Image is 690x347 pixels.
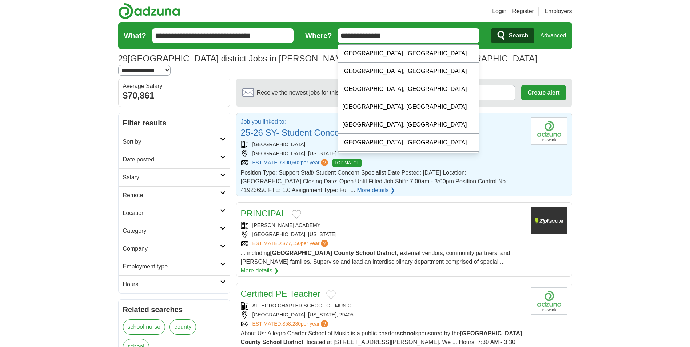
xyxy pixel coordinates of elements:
[118,53,537,63] h1: [GEOGRAPHIC_DATA] district Jobs in [PERSON_NAME][GEOGRAPHIC_DATA], [GEOGRAPHIC_DATA]
[119,240,230,258] a: Company
[119,151,230,168] a: Date posted
[123,319,165,335] a: school nurse
[123,173,220,182] h2: Salary
[531,117,567,145] img: Company logo
[252,240,330,247] a: ESTIMATED:$77,150per year?
[252,320,330,328] a: ESTIMATED:$58,280per year?
[241,208,286,218] a: PRINCIPAL
[241,339,261,345] strong: County
[491,28,534,43] button: Search
[119,186,230,204] a: Remote
[321,159,328,166] span: ?
[241,128,387,137] a: 25-26 SY- Student Concern Specialist
[257,88,381,97] span: Receive the newest jobs for this search :
[123,262,220,271] h2: Employment type
[334,250,354,256] strong: County
[282,160,301,165] span: $90,602
[119,222,230,240] a: Category
[241,311,525,319] div: [GEOGRAPHIC_DATA], [US_STATE], 29405
[241,117,387,126] p: Job you linked to:
[460,330,522,336] strong: [GEOGRAPHIC_DATA]
[241,141,525,148] div: [GEOGRAPHIC_DATA]
[241,222,525,229] div: [PERSON_NAME] ACADEMY
[355,250,375,256] strong: School
[119,258,230,275] a: Employment type
[531,287,567,315] img: Company logo
[512,7,534,16] a: Register
[282,321,301,327] span: $58,280
[338,80,479,98] div: [GEOGRAPHIC_DATA], [GEOGRAPHIC_DATA]
[338,134,479,152] div: [GEOGRAPHIC_DATA], [GEOGRAPHIC_DATA]
[521,85,566,100] button: Create alert
[119,204,230,222] a: Location
[241,289,321,299] a: Certified PE Teacher
[123,191,220,200] h2: Remote
[338,45,479,63] div: [GEOGRAPHIC_DATA], [GEOGRAPHIC_DATA]
[119,168,230,186] a: Salary
[545,7,572,16] a: Employers
[123,280,220,289] h2: Hours
[338,63,479,80] div: [GEOGRAPHIC_DATA], [GEOGRAPHIC_DATA]
[262,339,282,345] strong: School
[270,250,332,256] strong: [GEOGRAPHIC_DATA]
[123,209,220,218] h2: Location
[123,89,226,102] div: $70,861
[492,7,506,16] a: Login
[332,159,361,167] span: TOP MATCH
[241,150,525,157] div: [GEOGRAPHIC_DATA], [US_STATE]
[123,304,226,315] h2: Related searches
[241,169,509,193] span: Position Type: Support Staff/ Student Concern Specialist Date Posted: [DATE] Location: [GEOGRAPHI...
[357,186,395,195] a: More details ❯
[283,339,303,345] strong: District
[118,52,128,65] span: 29
[338,152,479,169] div: [GEOGRAPHIC_DATA], [GEOGRAPHIC_DATA]
[326,290,336,299] button: Add to favorite jobs
[321,320,328,327] span: ?
[119,113,230,133] h2: Filter results
[376,250,396,256] strong: District
[123,83,226,89] div: Average Salary
[119,133,230,151] a: Sort by
[509,28,528,43] span: Search
[396,330,415,336] strong: school
[252,159,330,167] a: ESTIMATED:$90,602per year?
[123,137,220,146] h2: Sort by
[123,227,220,235] h2: Category
[282,240,301,246] span: $77,150
[123,244,220,253] h2: Company
[241,250,510,265] span: ... including , external vendors, community partners, and [PERSON_NAME] families. Supervise and l...
[241,231,525,238] div: [GEOGRAPHIC_DATA], [US_STATE]
[338,116,479,134] div: [GEOGRAPHIC_DATA], [GEOGRAPHIC_DATA]
[305,30,332,41] label: Where?
[241,266,279,275] a: More details ❯
[540,28,566,43] a: Advanced
[118,3,180,19] img: Adzuna logo
[531,207,567,234] img: Company logo
[241,302,525,310] div: ALLEGRO CHARTER SCHOOL OF MUSIC
[119,275,230,293] a: Hours
[123,155,220,164] h2: Date posted
[169,319,196,335] a: county
[292,210,301,219] button: Add to favorite jobs
[124,30,146,41] label: What?
[338,98,479,116] div: [GEOGRAPHIC_DATA], [GEOGRAPHIC_DATA]
[321,240,328,247] span: ?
